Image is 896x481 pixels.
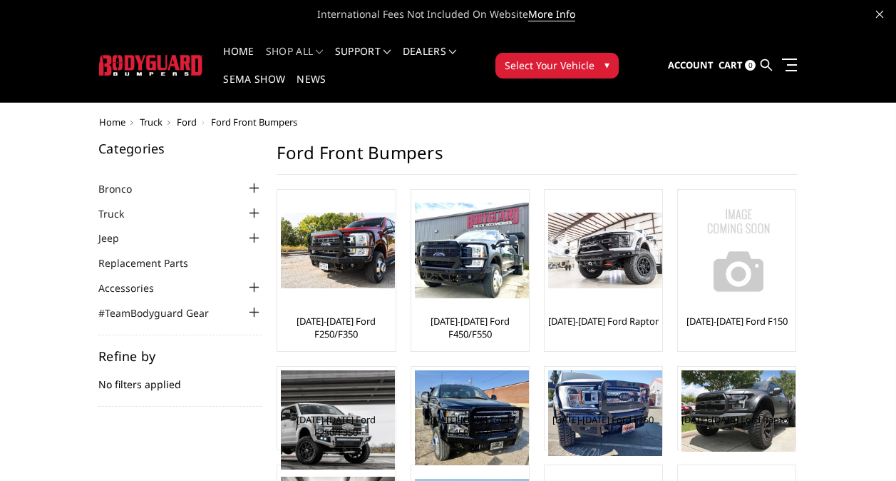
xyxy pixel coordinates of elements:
a: Home [99,116,125,128]
a: Bronco [98,181,150,196]
h1: Ford Front Bumpers [277,142,798,175]
a: [DATE]-[DATE] Ford F250/F350 [281,315,391,340]
a: Dealers [403,46,457,74]
span: Account [668,59,714,71]
a: [DATE]-[DATE] Ford F250/F350 [281,413,391,439]
img: No Image [681,193,795,308]
a: More Info [528,7,575,21]
a: Account [668,46,714,85]
a: [DATE]-[DATE] Ford Raptor [548,315,659,328]
a: Jeep [98,231,137,245]
h5: Refine by [98,350,262,363]
div: No filters applied [98,350,262,407]
span: ▾ [604,57,609,72]
h5: Categories [98,142,262,155]
a: Ford [177,116,197,128]
span: Select Your Vehicle [505,58,594,73]
a: No Image [681,193,792,308]
span: Ford Front Bumpers [211,116,297,128]
a: Truck [98,206,142,221]
a: Home [223,46,254,74]
a: Cart 0 [719,46,756,85]
a: #TeamBodyguard Gear [98,305,227,320]
a: [DATE]-[DATE] Ford F150 [686,315,788,328]
a: Truck [140,116,163,128]
a: [DATE]-[DATE] Ford Raptor [681,413,792,426]
span: 0 [745,60,756,71]
a: [DATE]-[DATE] Ford F150 [552,413,654,426]
a: [DATE]-[DATE] Ford F450/F550 [415,413,525,439]
a: News [297,74,326,102]
img: BODYGUARD BUMPERS [99,55,204,76]
a: [DATE]-[DATE] Ford F450/F550 [415,315,525,340]
button: Select Your Vehicle [495,53,619,79]
span: Cart [719,59,743,71]
a: Support [335,46,391,74]
a: shop all [266,46,324,74]
a: Replacement Parts [98,255,206,270]
a: Accessories [98,280,172,295]
a: SEMA Show [223,74,285,102]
